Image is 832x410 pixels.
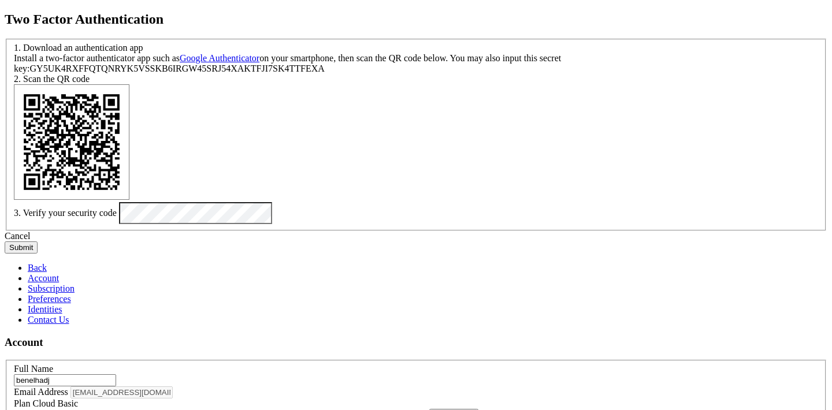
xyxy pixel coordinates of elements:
a: Preferences [28,294,71,304]
a: Account [28,273,59,283]
a: Google Authenticator [180,53,259,63]
label: Full Name [14,364,53,374]
a: Back [28,263,47,273]
a: Identities [28,304,62,314]
h3: Account [5,336,827,349]
img: tfDWut4WGsdD2ut42GtdTystY6HtdbxsNY6HtZax8Na63hYax0Pa63jYa11PKy1joe11vGw1jr+Bx0gwaIFIDj1AAAAAElFTk... [14,84,129,200]
div: Install a two-factor authenticator app such as on your smartphone, then scan the QR code below. Y... [14,53,818,74]
a: Subscription [28,284,75,293]
label: 3. Verify your security code [14,208,117,218]
input: Full Name [14,374,116,386]
label: 1. Download an authentication app [14,43,143,53]
h2: Two Factor Authentication [5,12,827,27]
a: Contact Us [28,315,69,325]
label: Plan [14,398,78,408]
label: Email Address [14,387,68,397]
label: 2. Scan the QR code [14,74,90,84]
span: Cloud Basic [32,398,78,408]
div: Cancel [5,231,827,241]
button: Submit [5,241,38,254]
